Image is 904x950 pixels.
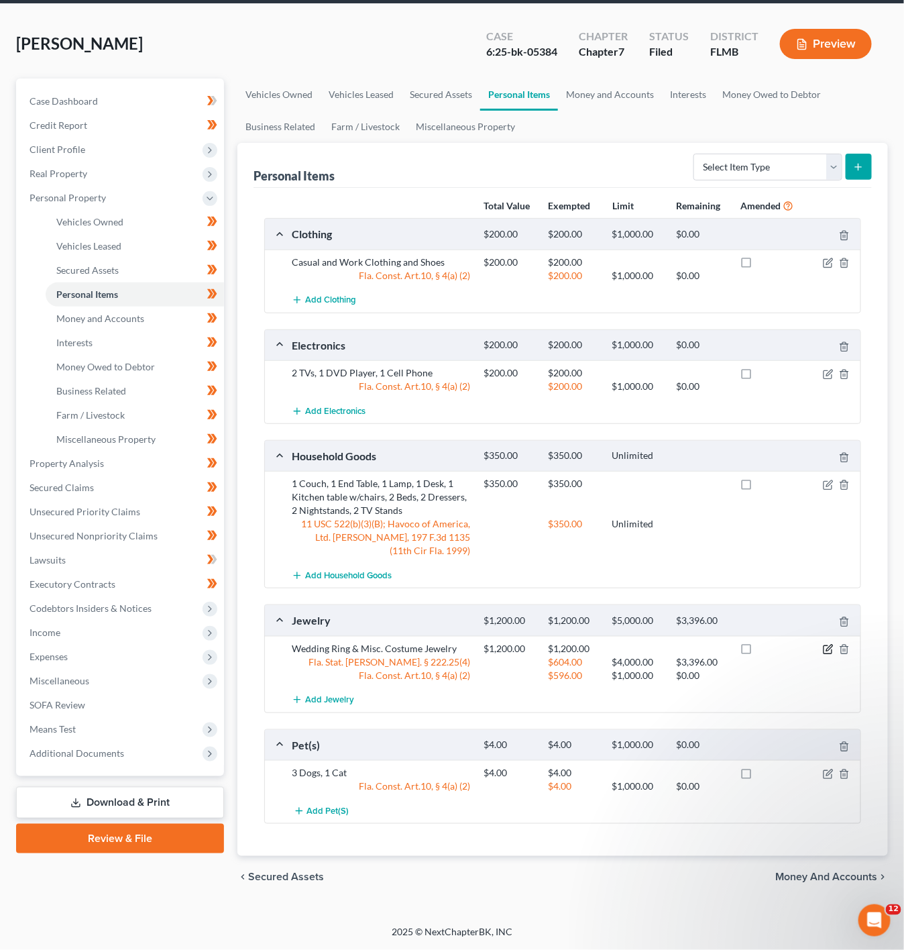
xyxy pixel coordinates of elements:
span: Money and Accounts [56,313,144,324]
div: $350.00 [541,517,606,531]
a: Personal Items [480,78,558,111]
div: $4.00 [541,766,606,780]
a: Vehicles Owned [46,210,224,234]
span: Means Test [30,723,76,735]
div: $5,000.00 [606,615,670,627]
div: Personal Items [253,168,335,184]
span: Add Pet(s) [307,806,349,816]
div: Fla. Const. Art.10, § 4(a) (2) [285,269,477,282]
span: Money and Accounts [775,872,877,883]
div: $0.00 [669,739,734,751]
button: Money and Accounts chevron_right [775,872,888,883]
div: $1,000.00 [606,669,670,682]
div: $1,000.00 [606,780,670,793]
strong: Remaining [677,200,721,211]
span: 12 [886,904,901,915]
div: Chapter [579,44,628,60]
a: Credit Report [19,113,224,138]
a: Download & Print [16,787,224,819]
div: $0.00 [669,228,734,241]
a: Money Owed to Debtor [714,78,829,111]
span: Property Analysis [30,458,104,469]
div: $200.00 [541,339,606,352]
div: 2 TVs, 1 DVD Player, 1 Cell Phone [285,366,477,380]
div: $1,000.00 [606,739,670,751]
div: $0.00 [669,269,734,282]
div: 11 USC 522(b)(3)(B); Havoco of America, Ltd. [PERSON_NAME], 197 F.3d 1135 (11th Cir Fla. 1999) [285,517,477,558]
span: Executory Contracts [30,578,115,590]
div: 2025 © NextChapterBK, INC [70,926,834,950]
a: Vehicles Owned [237,78,321,111]
i: chevron_left [237,872,248,883]
div: Filed [649,44,689,60]
a: Property Analysis [19,452,224,476]
span: [PERSON_NAME] [16,34,143,53]
button: Add Clothing [292,288,356,313]
a: Business Related [237,111,323,143]
span: Case Dashboard [30,95,98,107]
span: Personal Property [30,192,106,203]
div: 6:25-bk-05384 [486,44,557,60]
a: Secured Assets [402,78,480,111]
div: $3,396.00 [669,615,734,627]
a: Case Dashboard [19,89,224,113]
div: $350.00 [541,477,606,490]
div: $200.00 [541,380,606,393]
a: Lawsuits [19,548,224,572]
button: Add Pet(s) [292,798,351,823]
button: Add Jewelry [292,688,354,712]
div: $4,000.00 [606,655,670,669]
span: Real Property [30,168,87,179]
a: Money and Accounts [558,78,662,111]
div: $3,396.00 [669,655,734,669]
span: Secured Claims [30,482,94,493]
div: $1,200.00 [477,615,542,627]
div: $200.00 [477,339,542,352]
div: Fla. Const. Art.10, § 4(a) (2) [285,380,477,393]
span: Credit Report [30,119,87,131]
a: Secured Claims [19,476,224,500]
strong: Amended [740,200,781,211]
div: $200.00 [541,228,606,241]
span: Income [30,627,60,638]
div: Household Goods [285,449,477,463]
span: Interests [56,337,93,348]
a: Miscellaneous Property [408,111,523,143]
div: $4.00 [541,739,606,751]
div: FLMB [710,44,758,60]
span: Personal Items [56,288,118,300]
span: Secured Assets [248,872,324,883]
div: Pet(s) [285,738,477,752]
div: $200.00 [477,228,542,241]
a: Interests [662,78,714,111]
a: Unsecured Priority Claims [19,500,224,524]
a: Interests [46,331,224,355]
div: $1,000.00 [606,269,670,282]
div: $350.00 [477,477,542,490]
div: Status [649,29,689,44]
strong: Total Value [484,200,530,211]
div: $0.00 [669,780,734,793]
div: $0.00 [669,339,734,352]
div: 1 Couch, 1 End Table, 1 Lamp, 1 Desk, 1 Kitchen table w/chairs, 2 Beds, 2 Dressers, 2 Nightstands... [285,477,477,517]
span: Business Related [56,385,126,397]
span: Miscellaneous [30,675,89,686]
div: 3 Dogs, 1 Cat [285,766,477,780]
div: Chapter [579,29,628,44]
a: SOFA Review [19,693,224,717]
div: $200.00 [541,256,606,269]
span: Unsecured Nonpriority Claims [30,530,158,541]
div: $200.00 [477,366,542,380]
span: Secured Assets [56,264,119,276]
div: Unlimited [606,517,670,531]
span: Add Clothing [305,295,356,306]
div: $0.00 [669,669,734,682]
div: Unlimited [606,450,670,462]
div: $1,200.00 [541,615,606,627]
div: Fla. Const. Art.10, § 4(a) (2) [285,669,477,682]
div: $1,200.00 [477,642,542,655]
span: Add Jewelry [305,695,354,706]
strong: Limit [612,200,634,211]
span: Vehicles Owned [56,216,123,227]
div: $1,000.00 [606,228,670,241]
